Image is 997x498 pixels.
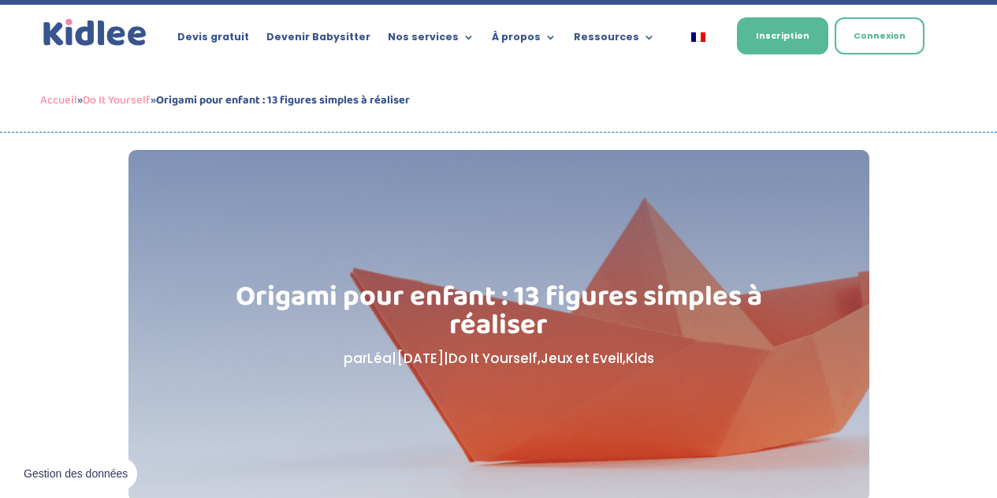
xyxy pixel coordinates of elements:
a: Ressources [574,32,655,49]
a: Kidlee Logo [40,16,151,50]
span: Gestion des données [24,467,128,481]
a: À propos [492,32,556,49]
a: Do It Yourself [448,349,538,368]
p: par | | , , [207,347,790,370]
a: Léa [367,349,392,368]
a: Inscription [737,17,828,54]
span: [DATE] [396,349,444,368]
a: Do It Yourself [83,91,151,110]
a: Devenir Babysitter [266,32,370,49]
strong: Origami pour enfant : 13 figures simples à réaliser [156,91,410,110]
img: Français [691,32,705,42]
a: Jeux et Eveil [541,349,623,368]
span: » » [40,91,410,110]
a: Accueil [40,91,77,110]
a: Nos services [388,32,474,49]
img: logo_kidlee_bleu [40,16,151,50]
a: Connexion [835,17,924,54]
a: Devis gratuit [177,32,249,49]
button: Gestion des données [14,458,137,491]
h1: Origami pour enfant : 13 figures simples à réaliser [207,283,790,347]
a: Kids [626,349,654,368]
